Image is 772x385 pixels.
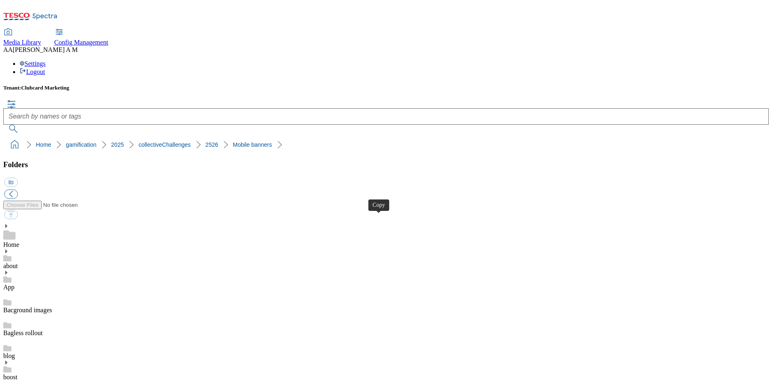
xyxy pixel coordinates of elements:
[20,60,46,67] a: Settings
[3,46,13,53] span: AA
[3,39,41,46] span: Media Library
[3,29,41,46] a: Media Library
[233,141,272,148] a: Mobile banners
[3,241,19,248] a: Home
[54,39,108,46] span: Config Management
[3,307,52,313] a: Bacground images
[20,68,45,75] a: Logout
[3,262,18,269] a: about
[21,85,69,91] span: Clubcard Marketing
[3,352,15,359] a: blog
[111,141,124,148] a: 2025
[8,138,21,151] a: home
[66,141,96,148] a: gamification
[3,85,769,91] h5: Tenant:
[13,46,78,53] span: [PERSON_NAME] A M
[36,141,51,148] a: Home
[205,141,218,148] a: 2526
[54,29,108,46] a: Config Management
[3,137,769,152] nav: breadcrumb
[3,160,769,169] h3: Folders
[3,108,769,125] input: Search by names or tags
[3,374,18,381] a: boost
[138,141,191,148] a: collectiveChallenges
[3,329,42,336] a: Bagless rollout
[3,284,15,291] a: App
